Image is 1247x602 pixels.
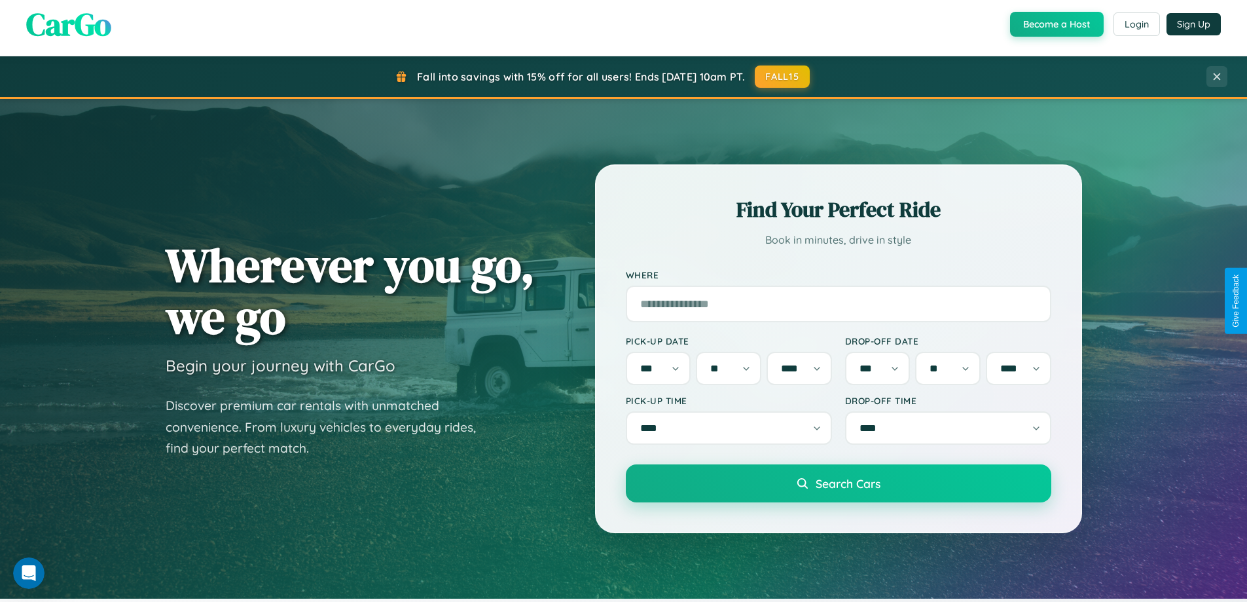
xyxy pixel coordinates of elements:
label: Where [626,269,1051,280]
iframe: Intercom live chat [13,557,45,589]
span: Fall into savings with 15% off for all users! Ends [DATE] 10am PT. [417,70,745,83]
label: Pick-up Date [626,335,832,347]
label: Drop-off Time [845,395,1051,406]
span: CarGo [26,3,111,46]
h1: Wherever you go, we go [166,239,535,343]
button: Sign Up [1166,13,1221,35]
span: Search Cars [816,476,880,491]
button: Become a Host [1010,12,1104,37]
label: Drop-off Date [845,335,1051,347]
button: Search Cars [626,464,1051,502]
label: Pick-up Time [626,395,832,406]
button: FALL15 [755,66,810,88]
div: Give Feedback [1231,274,1240,328]
h3: Begin your journey with CarGo [166,356,395,375]
p: Discover premium car rentals with unmatched convenience. From luxury vehicles to everyday rides, ... [166,395,493,459]
p: Book in minutes, drive in style [626,231,1051,250]
button: Login [1113,12,1160,36]
h2: Find Your Perfect Ride [626,195,1051,224]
